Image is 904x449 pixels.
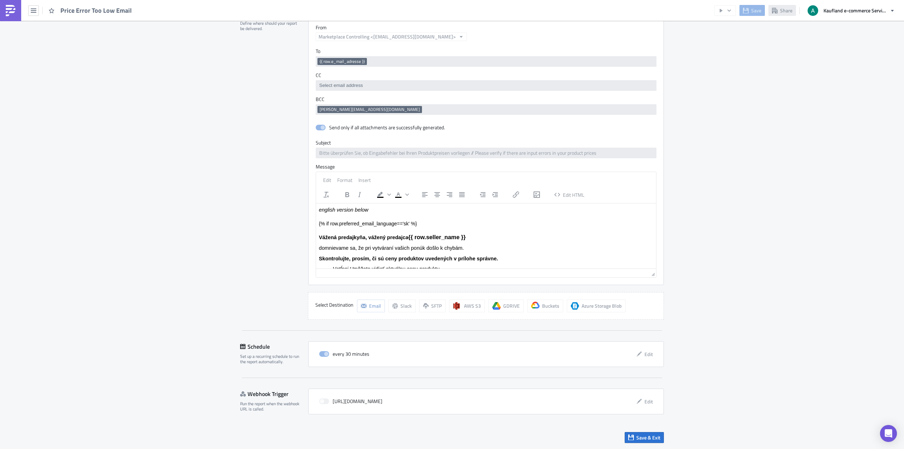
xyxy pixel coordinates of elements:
[369,302,381,309] span: Email
[392,190,410,200] div: Text color
[319,396,382,407] div: [URL][DOMAIN_NAME]
[60,6,132,14] span: Price Error Too Low Email
[374,190,392,200] div: Background color
[449,300,485,312] button: AWS S3
[880,425,897,442] div: Open Intercom Messenger
[567,300,626,312] button: Azure Storage BlobAzure Storage Blob
[319,349,369,359] div: every 30 minutes
[323,176,331,184] span: Edit
[319,33,456,40] span: Marketplace Controlling <[EMAIL_ADDRESS][DOMAIN_NAME]>
[510,190,522,200] button: Insert/edit link
[240,341,308,352] div: Schedule
[823,7,887,14] span: Kaufland e-commerce Services GmbH & Co. KG
[563,191,584,198] span: Edit HTML
[316,48,656,54] label: To
[316,164,656,170] label: Message
[341,190,353,200] button: Bold
[633,396,656,407] button: Edit
[316,140,656,146] label: Subject
[768,5,796,16] button: Share
[329,124,445,131] div: Send only if all attachments are successfully generated.
[644,398,653,405] span: Edit
[17,63,125,68] span: V môžete vidieť aktuálnu cenu produktu.
[751,7,761,14] span: Save
[240,20,300,31] div: Define where should your report be delivered.
[625,432,664,443] button: Save & Exit
[542,302,559,309] span: Buckets
[503,302,520,309] span: GDRIVE
[419,300,446,312] button: SFTP
[316,24,664,31] label: From
[531,190,543,200] button: Insert/edit image
[400,302,412,309] span: Slack
[780,7,792,14] span: Share
[5,5,16,16] img: PushMetrics
[240,354,304,365] div: Set up a recurring schedule to run the report automatically.
[419,190,431,200] button: Align left
[552,190,587,200] button: Edit HTML
[315,300,353,310] label: Select Destination
[320,190,332,200] button: Clear formatting
[527,300,563,312] button: Buckets
[807,5,819,17] img: Avatar
[353,190,365,200] button: Italic
[388,300,416,312] button: Slack
[444,190,456,200] button: Align right
[320,59,365,64] span: {{ row.e_mail_adresse }}
[633,349,656,360] button: Edit
[464,302,481,309] span: AWS S3
[358,176,371,184] span: Insert
[649,269,656,277] div: Resize
[488,300,524,312] button: GDRIVE
[337,176,352,184] span: Format
[489,190,501,200] button: Increase indent
[456,190,468,200] button: Justify
[803,3,899,18] button: Kaufland e-commerce Services GmbH & Co. KG
[20,63,37,68] em: stĺpci H
[477,190,489,200] button: Decrease indent
[582,302,622,309] span: Azure Storage Blob
[431,190,443,200] button: Align center
[636,434,660,441] span: Save & Exit
[240,401,304,412] div: Run the report when the webhook URL is called.
[240,389,308,399] div: Webhook Trigger
[571,302,579,310] span: Azure Storage Blob
[316,72,656,78] label: CC
[320,107,420,112] span: [PERSON_NAME][EMAIL_ADDRESS][DOMAIN_NAME]
[644,350,653,358] span: Edit
[317,82,654,89] input: Select em ail add ress
[431,302,442,309] span: SFTP
[357,300,385,312] button: Email
[316,33,467,41] button: Marketplace Controlling <[EMAIL_ADDRESS][DOMAIN_NAME]>
[316,96,656,102] label: BCC
[739,5,765,16] button: Save
[316,203,656,268] iframe: Rich Text Area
